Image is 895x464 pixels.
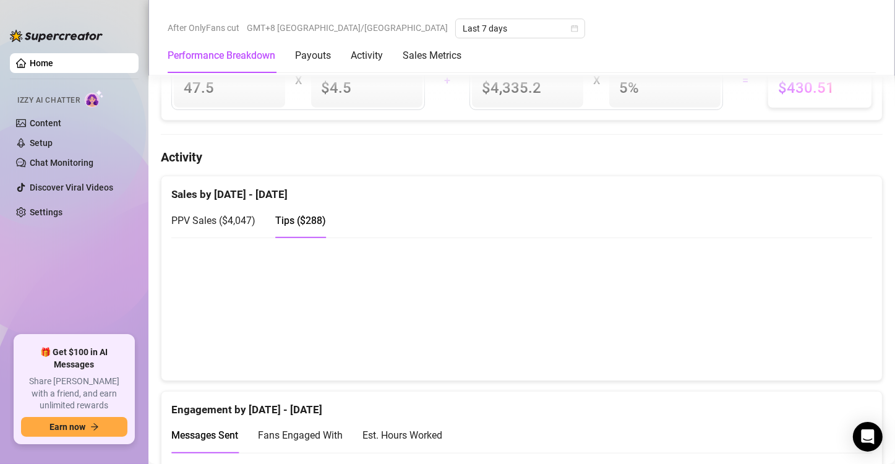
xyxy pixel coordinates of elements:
span: Izzy AI Chatter [17,95,80,106]
div: Sales by [DATE] - [DATE] [171,176,872,203]
img: AI Chatter [85,90,104,108]
img: logo-BBDzfeDw.svg [10,30,103,42]
span: Earn now [49,422,85,432]
div: X [295,71,301,90]
a: Content [30,118,61,128]
span: 🎁 Get $100 in AI Messages [21,346,127,371]
div: Open Intercom Messenger [853,422,883,452]
span: Messages Sent [171,429,238,441]
span: Fans Engaged With [258,429,343,441]
span: Share [PERSON_NAME] with a friend, and earn unlimited rewards [21,376,127,412]
div: X [593,71,599,90]
div: = [730,71,760,90]
span: Tips ( $288 ) [275,215,326,226]
span: $4.5 [321,78,413,98]
a: Home [30,58,53,68]
span: PPV Sales ( $4,047 ) [171,215,255,226]
button: Earn nowarrow-right [21,417,127,437]
div: Performance Breakdown [168,48,275,63]
div: + [432,71,462,90]
span: calendar [571,25,578,32]
span: After OnlyFans cut [168,19,239,37]
span: Last 7 days [463,19,578,38]
h4: Activity [161,148,883,166]
div: Sales Metrics [403,48,461,63]
span: $4,335.2 [482,78,573,98]
div: Payouts [295,48,331,63]
span: GMT+8 [GEOGRAPHIC_DATA]/[GEOGRAPHIC_DATA] [247,19,448,37]
a: Chat Monitoring [30,158,93,168]
a: Setup [30,138,53,148]
span: 5 % [619,78,711,98]
a: Discover Viral Videos [30,183,113,192]
div: Activity [351,48,383,63]
span: arrow-right [90,423,99,431]
span: 47.5 [184,78,275,98]
a: Settings [30,207,62,217]
div: Est. Hours Worked [362,427,442,443]
div: Engagement by [DATE] - [DATE] [171,392,872,418]
span: $430.51 [778,78,862,98]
